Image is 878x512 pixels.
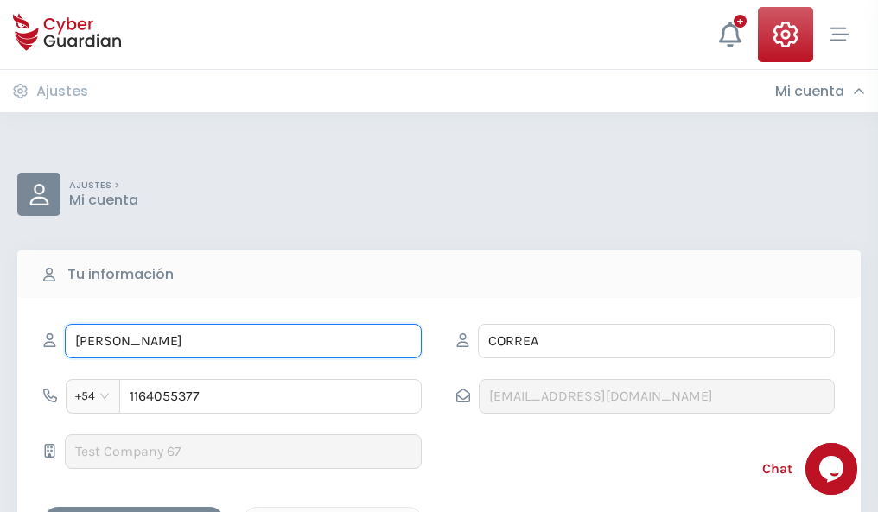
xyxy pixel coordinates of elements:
p: Mi cuenta [69,192,138,209]
span: +54 [75,383,111,409]
div: + [734,15,747,28]
div: Mi cuenta [775,83,865,100]
iframe: chat widget [805,443,861,495]
h3: Ajustes [36,83,88,100]
span: Chat [762,458,792,479]
p: AJUSTES > [69,180,138,192]
b: Tu información [67,264,174,285]
h3: Mi cuenta [775,83,844,100]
